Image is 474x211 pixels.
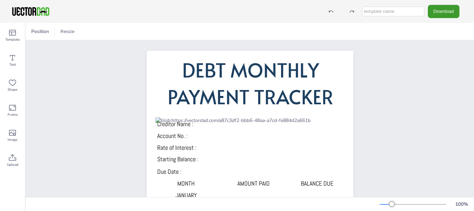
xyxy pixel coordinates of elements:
span: Starting Balance : [157,155,198,163]
span: Rate of Interest : [157,144,196,152]
span: MONTH [177,179,195,187]
input: template name [362,7,424,16]
span: Shape [8,87,17,92]
span: JANUARY [176,191,197,199]
img: VectorDad-1.png [11,6,50,17]
div: 100 % [453,201,470,208]
span: Upload [7,162,18,168]
button: Resize [58,26,77,37]
span: DEBT MONTHLY PAYMENT TRACKER [168,56,333,109]
span: Position [30,28,50,35]
span: Frame [8,112,18,117]
span: BALANCE DUE [301,179,333,187]
span: Template [5,37,20,42]
span: Image [8,137,17,143]
span: Account No. : [157,132,188,140]
button: Download [428,5,459,18]
span: AMOUNT PAID [237,179,270,187]
span: Due Date : [157,168,181,176]
span: Text [9,62,16,67]
span: Creditor Name : [157,120,193,128]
